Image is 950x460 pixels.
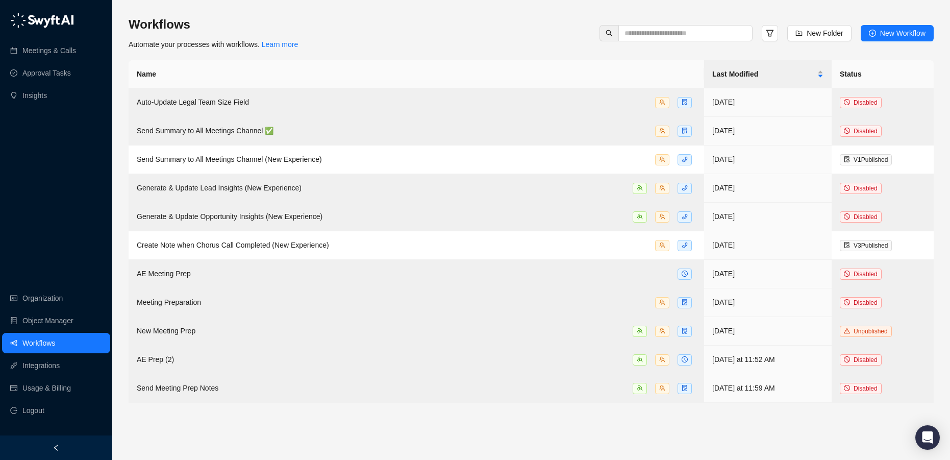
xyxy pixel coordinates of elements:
td: [DATE] [704,231,832,260]
span: phone [682,156,688,162]
a: Organization [22,288,63,308]
span: Disabled [854,356,878,364]
td: [DATE] [704,203,832,231]
span: Auto-Update Legal Team Size Field [137,98,249,106]
span: Send Summary to All Meetings Channel ✅ [137,127,273,135]
span: folder-add [795,30,803,37]
span: stop [844,356,850,362]
span: Disabled [854,128,878,135]
span: file-search [682,99,688,105]
span: file-search [682,128,688,134]
span: stop [844,128,850,134]
span: plus-circle [869,30,876,37]
span: Unpublished [854,328,888,335]
span: team [659,328,665,334]
span: file-done [682,299,688,305]
span: V 1 Published [854,156,888,163]
span: stop [844,385,850,391]
span: filter [766,29,774,37]
td: [DATE] [704,88,832,117]
a: Integrations [22,355,60,376]
a: Workflows [22,333,55,353]
th: Name [129,60,704,88]
button: New Folder [787,25,852,41]
span: Disabled [854,271,878,278]
td: [DATE] [704,260,832,288]
span: team [659,128,665,134]
span: Disabled [854,213,878,221]
span: file-done [844,242,850,248]
span: Automate your processes with workflows. [129,40,298,49]
span: team [659,299,665,305]
span: file-done [844,156,850,162]
span: Disabled [854,99,878,106]
span: warning [844,328,850,334]
span: phone [682,213,688,220]
span: team [659,385,665,391]
span: Disabled [854,299,878,306]
span: file-done [682,328,688,334]
span: Send Summary to All Meetings Channel (New Experience) [137,155,322,163]
h3: Workflows [129,16,298,33]
span: team [637,385,643,391]
span: stop [844,213,850,220]
span: search [606,30,613,37]
span: AE Prep (2) [137,355,174,364]
td: [DATE] at 11:59 AM [704,374,832,403]
span: team [637,356,643,362]
span: left [53,444,60,451]
span: Generate & Update Opportunity Insights (New Experience) [137,212,322,221]
span: Disabled [854,185,878,192]
span: phone [682,185,688,191]
span: team [659,185,665,191]
a: Approval Tasks [22,63,71,83]
span: team [659,213,665,220]
span: V 3 Published [854,242,888,249]
span: Last Modified [712,68,815,80]
span: team [637,213,643,220]
span: New Meeting Prep [137,327,195,335]
th: Status [832,60,934,88]
span: logout [10,407,17,414]
td: [DATE] [704,146,832,174]
span: file-done [682,385,688,391]
span: AE Meeting Prep [137,270,191,278]
span: clock-circle [682,356,688,362]
span: Generate & Update Lead Insights (New Experience) [137,184,302,192]
span: team [659,356,665,362]
a: Insights [22,85,47,106]
span: stop [844,185,850,191]
a: Meetings & Calls [22,40,76,61]
span: phone [682,242,688,248]
span: Send Meeting Prep Notes [137,384,218,392]
span: stop [844,271,850,277]
span: team [637,328,643,334]
span: New Folder [807,28,843,39]
span: New Workflow [880,28,926,39]
span: team [637,185,643,191]
div: Open Intercom Messenger [915,425,940,450]
span: Meeting Preparation [137,298,201,306]
td: [DATE] [704,117,832,146]
img: logo-05li4sbe.png [10,13,74,28]
span: team [659,99,665,105]
a: Usage & Billing [22,378,71,398]
td: [DATE] at 11:52 AM [704,346,832,374]
span: stop [844,299,850,305]
a: Object Manager [22,310,73,331]
span: clock-circle [682,271,688,277]
button: New Workflow [861,25,934,41]
a: Learn more [262,40,298,49]
span: team [659,156,665,162]
td: [DATE] [704,288,832,317]
span: Create Note when Chorus Call Completed (New Experience) [137,241,329,249]
span: Disabled [854,385,878,392]
span: stop [844,99,850,105]
span: team [659,242,665,248]
span: Logout [22,400,44,421]
td: [DATE] [704,174,832,203]
td: [DATE] [704,317,832,346]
